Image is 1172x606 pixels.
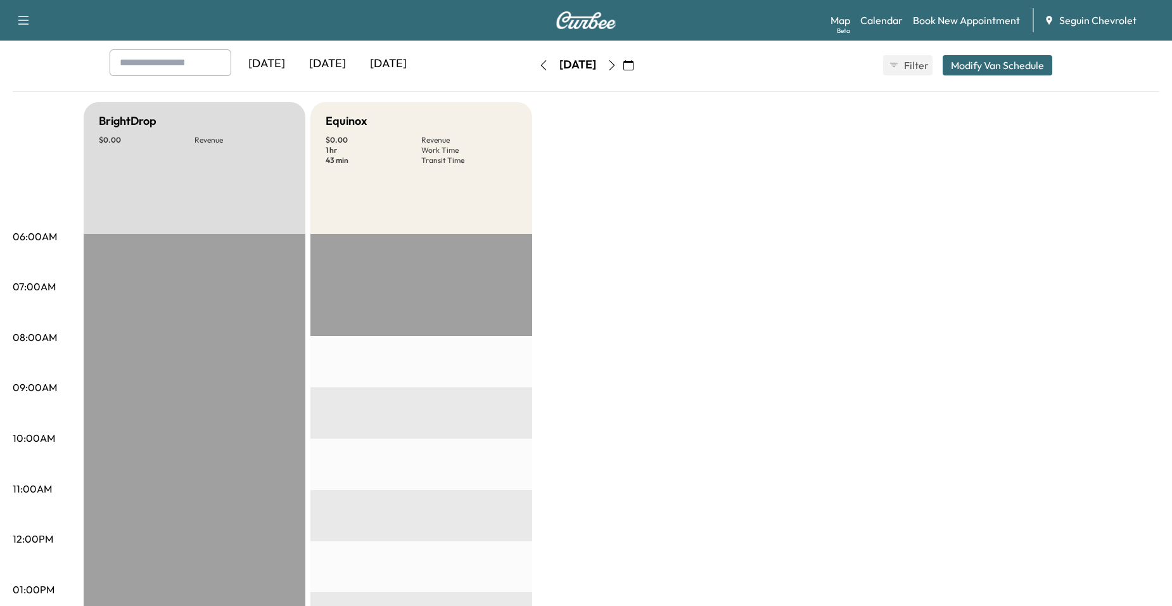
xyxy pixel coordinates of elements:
span: Seguin Chevrolet [1059,13,1137,28]
p: 08:00AM [13,330,57,345]
div: [DATE] [236,49,297,79]
p: 06:00AM [13,229,57,244]
p: 10:00AM [13,430,55,446]
p: $ 0.00 [99,135,194,145]
p: 11:00AM [13,481,52,496]
div: [DATE] [358,49,419,79]
p: 09:00AM [13,380,57,395]
a: Book New Appointment [913,13,1020,28]
p: 1 hr [326,145,421,155]
p: 07:00AM [13,279,56,294]
span: Filter [904,58,927,73]
button: Modify Van Schedule [943,55,1052,75]
h5: BrightDrop [99,112,156,130]
button: Filter [883,55,933,75]
p: Work Time [421,145,517,155]
p: $ 0.00 [326,135,421,145]
img: Curbee Logo [556,11,616,29]
p: Transit Time [421,155,517,165]
p: Revenue [421,135,517,145]
p: 12:00PM [13,531,53,546]
h5: Equinox [326,112,367,130]
div: [DATE] [297,49,358,79]
div: Beta [837,26,850,35]
p: 43 min [326,155,421,165]
a: MapBeta [831,13,850,28]
p: 01:00PM [13,582,54,597]
div: [DATE] [559,57,596,73]
p: Revenue [194,135,290,145]
a: Calendar [860,13,903,28]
